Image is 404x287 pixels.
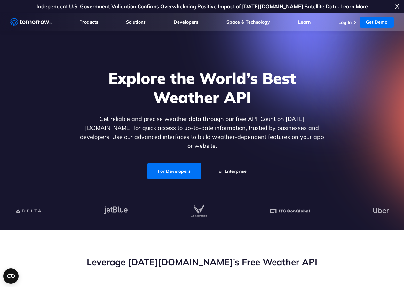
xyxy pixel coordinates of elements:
a: Developers [174,19,198,25]
a: Home link [10,17,52,27]
a: Products [79,19,98,25]
a: Log In [338,20,352,25]
a: Space & Technology [226,19,270,25]
p: Get reliable and precise weather data through our free API. Count on [DATE][DOMAIN_NAME] for quic... [79,115,326,150]
a: For Developers [147,163,201,179]
a: For Enterprise [206,163,257,179]
h2: Leverage [DATE][DOMAIN_NAME]’s Free Weather API [20,256,384,268]
a: Independent U.S. Government Validation Confirms Overwhelming Positive Impact of [DATE][DOMAIN_NAM... [36,3,368,10]
a: Get Demo [360,17,394,28]
button: Open CMP widget [3,268,19,284]
a: Learn [298,19,311,25]
a: Solutions [126,19,146,25]
h1: Explore the World’s Best Weather API [79,68,326,107]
